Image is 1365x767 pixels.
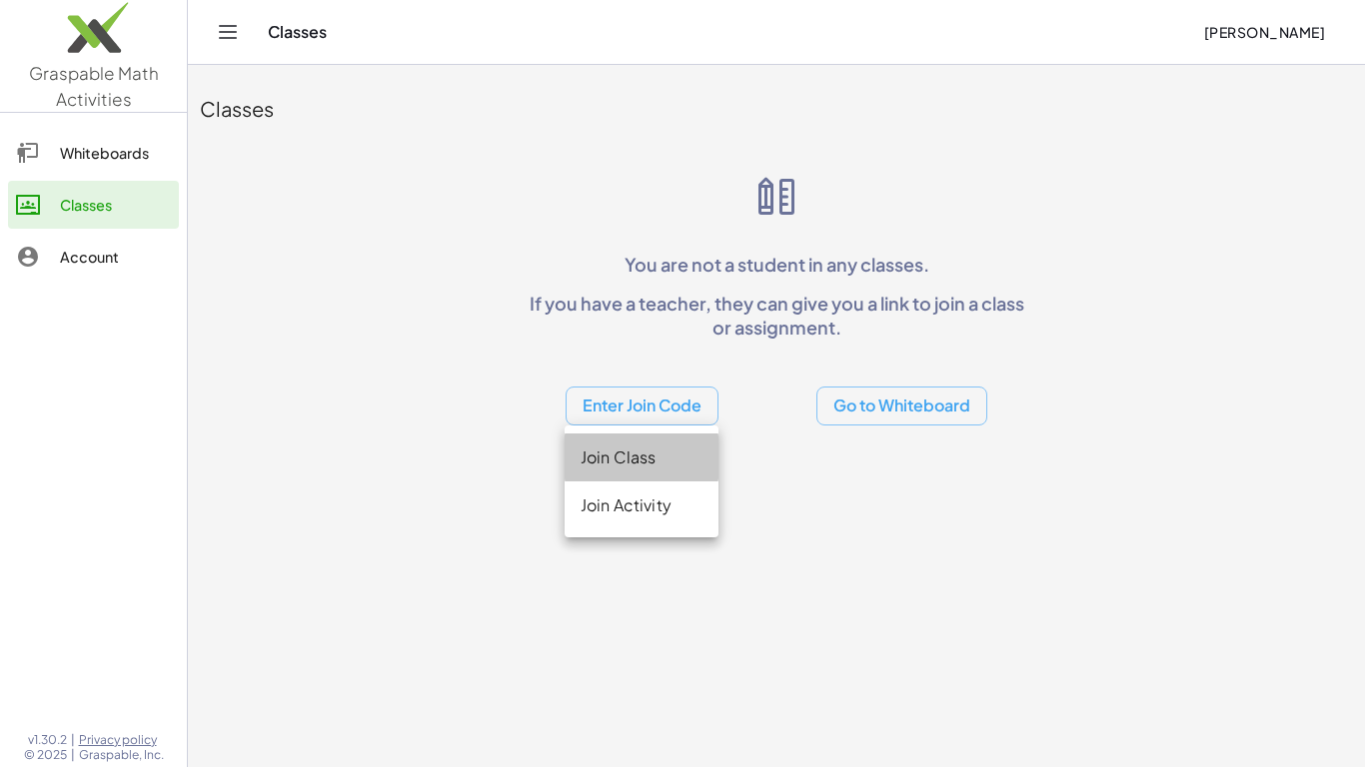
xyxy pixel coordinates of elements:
[566,386,718,425] button: Enter Join Code
[8,129,179,177] a: Whiteboards
[8,181,179,229] a: Classes
[79,732,164,748] a: Privacy policy
[60,245,171,269] div: Account
[581,493,702,517] div: Join Activity
[29,62,159,110] span: Graspable Math Activities
[816,386,987,425] button: Go to Whiteboard
[1203,23,1325,41] span: [PERSON_NAME]
[60,141,171,165] div: Whiteboards
[8,233,179,281] a: Account
[60,193,171,217] div: Classes
[521,253,1032,276] p: You are not a student in any classes.
[200,95,1353,123] div: Classes
[71,747,75,763] span: |
[521,292,1032,339] p: If you have a teacher, they can give you a link to join a class or assignment.
[28,732,67,748] span: v1.30.2
[212,16,244,48] button: Toggle navigation
[71,732,75,748] span: |
[581,445,702,469] div: Join Class
[24,747,67,763] span: © 2025
[1187,14,1341,50] button: [PERSON_NAME]
[79,747,164,763] span: Graspable, Inc.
